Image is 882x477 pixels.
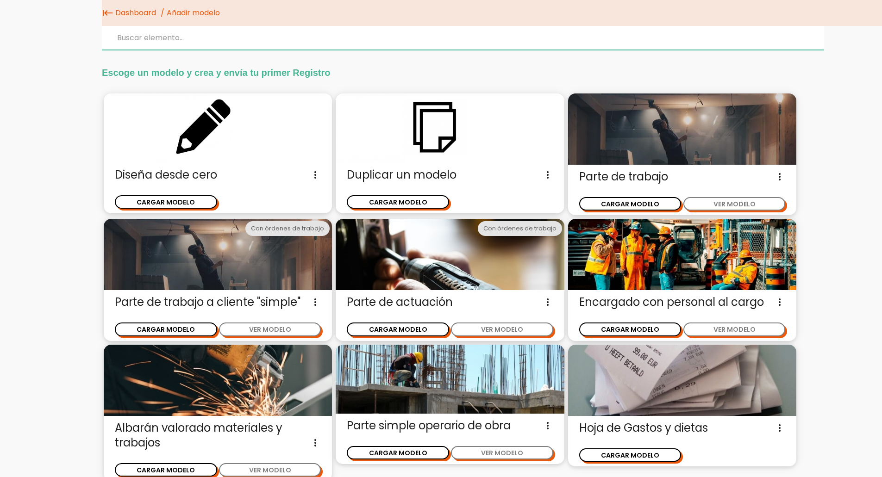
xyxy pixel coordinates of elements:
span: Parte de trabajo a cliente "simple" [115,295,321,310]
span: Diseña desde cero [115,167,321,182]
div: Con órdenes de trabajo [478,221,562,236]
button: VER MODELO [451,322,553,336]
img: gastos.jpg [568,345,796,416]
i: more_vert [774,295,785,310]
button: VER MODELO [219,322,321,336]
button: CARGAR MODELO [115,322,217,336]
button: VER MODELO [451,446,553,459]
i: more_vert [542,418,553,433]
img: partediariooperario.jpg [104,219,332,290]
button: CARGAR MODELO [579,197,682,211]
img: duplicar.png [336,93,564,163]
img: actuacion.jpg [336,219,564,290]
button: CARGAR MODELO [347,322,449,336]
button: CARGAR MODELO [579,448,682,462]
i: more_vert [774,421,785,435]
i: more_vert [542,295,553,310]
h2: Escoge un modelo y crea y envía tu primer Registro [102,68,795,78]
span: Añadir modelo [167,7,220,18]
img: partediariooperario.jpg [568,93,796,165]
button: CARGAR MODELO [579,322,682,336]
span: Hoja de Gastos y dietas [579,421,785,435]
span: Parte de trabajo [579,169,785,184]
button: VER MODELO [219,463,321,477]
span: Albarán valorado materiales y trabajos [115,421,321,450]
span: Parte simple operario de obra [347,418,553,433]
button: CARGAR MODELO [347,195,449,209]
img: parte-operario-obra-simple.jpg [336,345,564,414]
input: Buscar elemento... [102,26,824,50]
button: CARGAR MODELO [115,463,217,477]
span: Parte de actuación [347,295,553,310]
i: more_vert [310,167,321,182]
i: more_vert [310,435,321,450]
i: more_vert [542,167,553,182]
button: CARGAR MODELO [347,446,449,459]
img: encargado.jpg [568,219,796,290]
button: VER MODELO [683,322,786,336]
button: CARGAR MODELO [115,195,217,209]
div: Con órdenes de trabajo [245,221,330,236]
span: Encargado con personal al cargo [579,295,785,310]
i: more_vert [774,169,785,184]
img: trabajos.jpg [104,345,332,416]
span: Duplicar un modelo [347,167,553,182]
button: VER MODELO [683,197,786,211]
img: enblanco.png [104,93,332,163]
i: more_vert [310,295,321,310]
